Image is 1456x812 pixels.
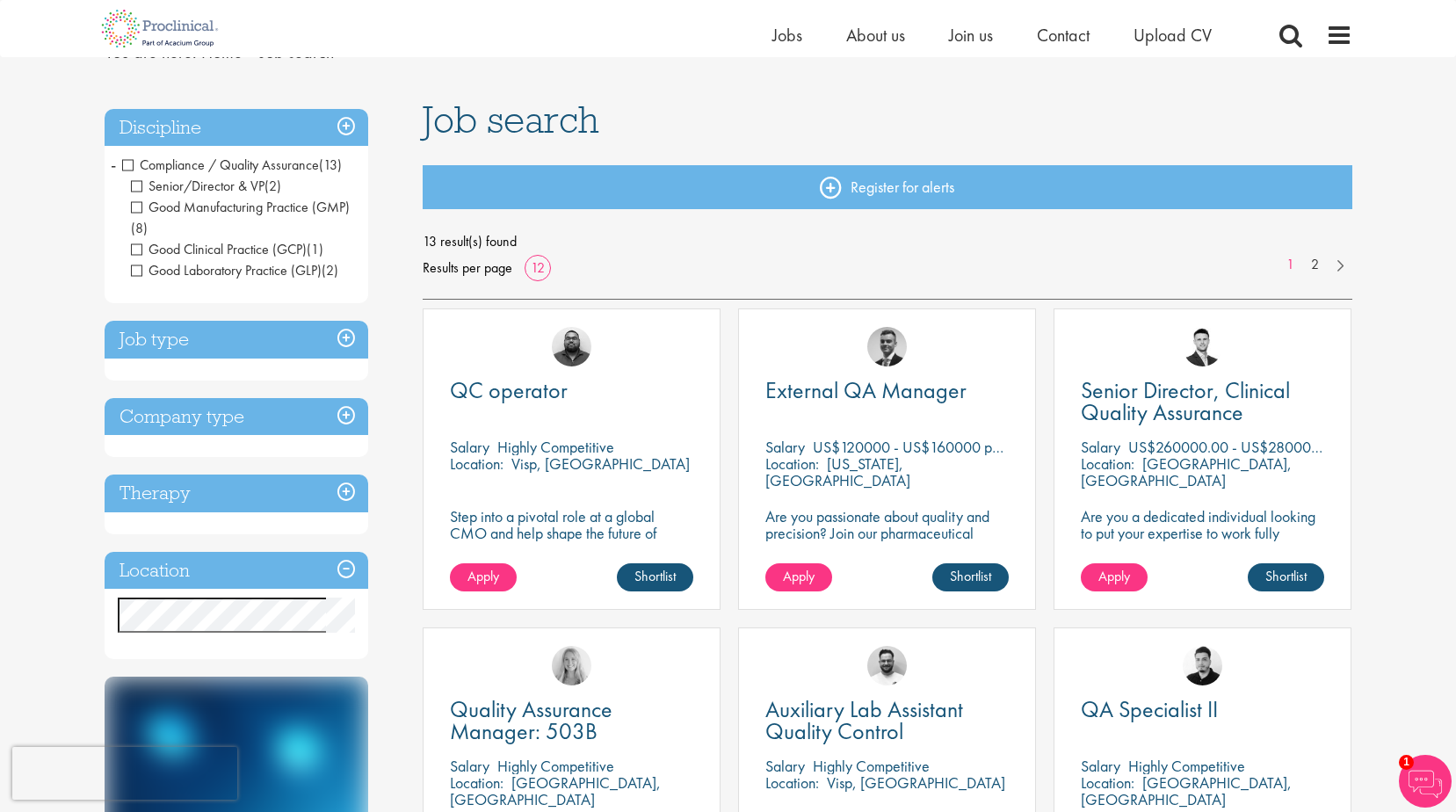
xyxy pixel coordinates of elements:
img: Shannon Briggs [552,646,591,685]
span: 1 [1399,755,1414,770]
p: Highly Competitive [1128,756,1245,776]
span: Salary [450,437,489,457]
h3: Location [105,552,368,590]
p: Are you a dedicated individual looking to put your expertise to work fully flexibly in a remote p... [1081,508,1324,591]
a: QA Specialist II [1081,699,1324,721]
span: (8) [131,219,148,237]
span: Quality Assurance Manager: 503B [450,694,612,746]
span: QA Specialist II [1081,694,1218,724]
p: [GEOGRAPHIC_DATA], [GEOGRAPHIC_DATA] [1081,772,1292,809]
a: Apply [1081,563,1148,591]
span: - [111,151,116,178]
p: [GEOGRAPHIC_DATA], [GEOGRAPHIC_DATA] [450,772,661,809]
a: Shortlist [932,563,1009,591]
img: Anderson Maldonado [1183,646,1222,685]
span: (2) [264,177,281,195]
img: Emile De Beer [867,646,907,685]
a: Senior Director, Clinical Quality Assurance [1081,380,1324,424]
span: Senior/Director & VP [131,177,281,195]
img: Chatbot [1399,755,1452,808]
span: Good Clinical Practice (GCP) [131,240,323,258]
span: Apply [467,567,499,585]
span: Salary [765,756,805,776]
span: Salary [765,437,805,457]
img: Ashley Bennett [552,327,591,366]
span: Salary [450,756,489,776]
a: 12 [525,258,551,277]
iframe: reCAPTCHA [12,747,237,800]
span: Results per page [423,255,512,281]
a: Jobs [772,24,802,47]
span: 13 result(s) found [423,228,1352,255]
span: QC operator [450,375,568,405]
span: Good Laboratory Practice (GLP) [131,261,338,279]
span: Location: [765,453,819,474]
a: Shortlist [617,563,693,591]
p: Step into a pivotal role at a global CMO and help shape the future of healthcare manufacturing. [450,508,693,558]
h3: Company type [105,398,368,436]
span: Location: [450,772,503,793]
span: Location: [1081,453,1134,474]
span: External QA Manager [765,375,967,405]
p: [US_STATE], [GEOGRAPHIC_DATA] [765,453,910,490]
span: Apply [1098,567,1130,585]
p: Highly Competitive [497,756,614,776]
p: US$120000 - US$160000 per annum [813,437,1047,457]
span: Senior/Director & VP [131,177,264,195]
span: Good Manufacturing Practice (GMP) [131,198,350,216]
span: (1) [307,240,323,258]
a: QC operator [450,380,693,402]
img: Alex Bill [867,327,907,366]
span: (13) [319,156,342,174]
span: Location: [765,772,819,793]
a: Apply [765,563,832,591]
p: US$260000.00 - US$280000.00 per annum [1128,437,1408,457]
span: Location: [450,453,503,474]
p: Visp, [GEOGRAPHIC_DATA] [511,453,690,474]
span: (2) [322,261,338,279]
span: Auxiliary Lab Assistant Quality Control [765,694,963,746]
h3: Job type [105,321,368,359]
p: Are you passionate about quality and precision? Join our pharmaceutical client and help ensure to... [765,508,1009,591]
a: External QA Manager [765,380,1009,402]
span: Compliance / Quality Assurance [122,156,342,174]
a: Quality Assurance Manager: 503B [450,699,693,743]
p: [GEOGRAPHIC_DATA], [GEOGRAPHIC_DATA] [1081,453,1292,490]
a: Auxiliary Lab Assistant Quality Control [765,699,1009,743]
a: Shortlist [1248,563,1324,591]
span: Good Clinical Practice (GCP) [131,240,307,258]
a: Apply [450,563,517,591]
a: 1 [1278,255,1303,275]
span: Apply [783,567,815,585]
h3: Discipline [105,109,368,147]
p: Visp, [GEOGRAPHIC_DATA] [827,772,1005,793]
span: Location: [1081,772,1134,793]
img: Joshua Godden [1183,327,1222,366]
span: Salary [1081,756,1120,776]
a: Contact [1037,24,1090,47]
a: Upload CV [1134,24,1212,47]
p: Highly Competitive [497,437,614,457]
a: Register for alerts [423,165,1352,209]
p: Highly Competitive [813,756,930,776]
h3: Therapy [105,475,368,512]
a: 2 [1302,255,1328,275]
span: Good Laboratory Practice (GLP) [131,261,322,279]
a: Join us [949,24,993,47]
span: Job search [423,96,599,143]
a: About us [846,24,905,47]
